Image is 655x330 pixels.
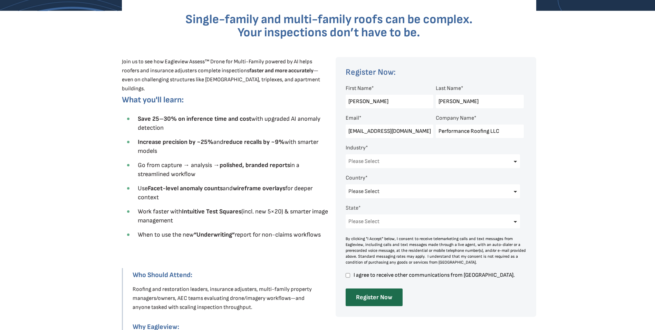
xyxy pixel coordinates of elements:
span: Work faster with (incl. new 5×20) & smarter image management [138,208,328,224]
span: Join us to see how Eagleview Assess™ Drone for Multi-Family powered by AI helps roofers and insur... [122,58,320,92]
strong: Save 25–30% on inference time and cost [138,115,251,122]
span: Go from capture → analysis → in a streamlined workflow [138,162,299,178]
span: Use and for deeper context [138,185,312,201]
span: Register Now: [346,67,396,77]
span: What you'll learn: [122,95,184,105]
strong: “Underwriting” [194,231,235,238]
strong: reduce recalls by ~9% [223,138,285,146]
input: I agree to receive other communications from [GEOGRAPHIC_DATA]. [346,272,350,278]
span: Country [346,175,365,181]
strong: Facet-level anomaly counts [148,185,223,192]
strong: faster and more accurately [249,67,314,74]
span: State [346,205,358,211]
span: Last Name [436,85,461,92]
strong: Intuitive Test Squares [182,208,241,215]
span: with upgraded AI anomaly detection [138,115,320,131]
span: I agree to receive other communications from [GEOGRAPHIC_DATA]. [353,272,524,278]
span: Email [346,115,359,121]
span: Company Name [436,115,474,121]
div: By clicking "I Accept" below, I consent to receive telemarketing calls and text messages from Eag... [346,236,527,265]
span: and with smarter models [138,138,318,155]
span: Your inspections don’t have to be. [238,25,420,40]
span: Industry [346,145,366,151]
strong: wireframe overlays [233,185,285,192]
span: Roofing and restoration leaders, insurance adjusters, multi-family property managers/owners, AEC ... [133,286,312,311]
strong: polished, branded reports [220,162,290,169]
span: Single-family and multi-family roofs can be complex. [185,12,473,27]
span: First Name [346,85,372,92]
input: Register Now [346,288,403,306]
strong: Who Should Attend: [133,271,192,279]
span: When to use the new report for non-claims workflows [138,231,321,238]
strong: Increase precision by ~25% [138,138,213,146]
